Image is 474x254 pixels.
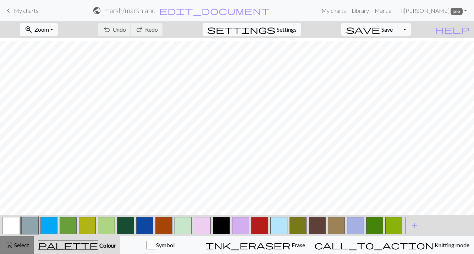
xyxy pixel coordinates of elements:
span: pro [451,8,463,15]
span: Zoom [34,26,49,33]
a: Library [349,4,372,18]
h2: marsh / marshland [104,6,156,15]
span: Knitting mode [434,242,469,248]
button: Erase [201,236,310,254]
button: Save [341,23,398,36]
button: Knitting mode [310,236,474,254]
a: My charts [4,5,38,17]
button: SettingsSettings [203,23,301,36]
span: palette [38,240,98,250]
span: edit_document [159,6,270,16]
span: Settings [277,25,297,34]
button: Zoom [20,23,58,36]
span: Erase [291,242,305,248]
span: add [410,221,419,231]
span: Colour [98,242,116,249]
span: My charts [14,7,38,14]
span: public [93,6,101,16]
span: call_to_action [314,240,434,250]
span: save [346,25,380,35]
span: highlight_alt [5,240,13,250]
span: Select [13,242,29,248]
a: Manual [372,4,395,18]
i: Settings [207,25,275,34]
span: Symbol [155,242,175,248]
span: settings [207,25,275,35]
a: My charts [319,4,349,18]
a: Hi[PERSON_NAME] pro [395,4,470,18]
button: Colour [34,236,120,254]
span: help [435,25,469,35]
span: Save [381,26,393,33]
span: ink_eraser [205,240,291,250]
button: Symbol [120,236,201,254]
span: zoom_in [24,25,33,35]
span: keyboard_arrow_left [4,6,13,16]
